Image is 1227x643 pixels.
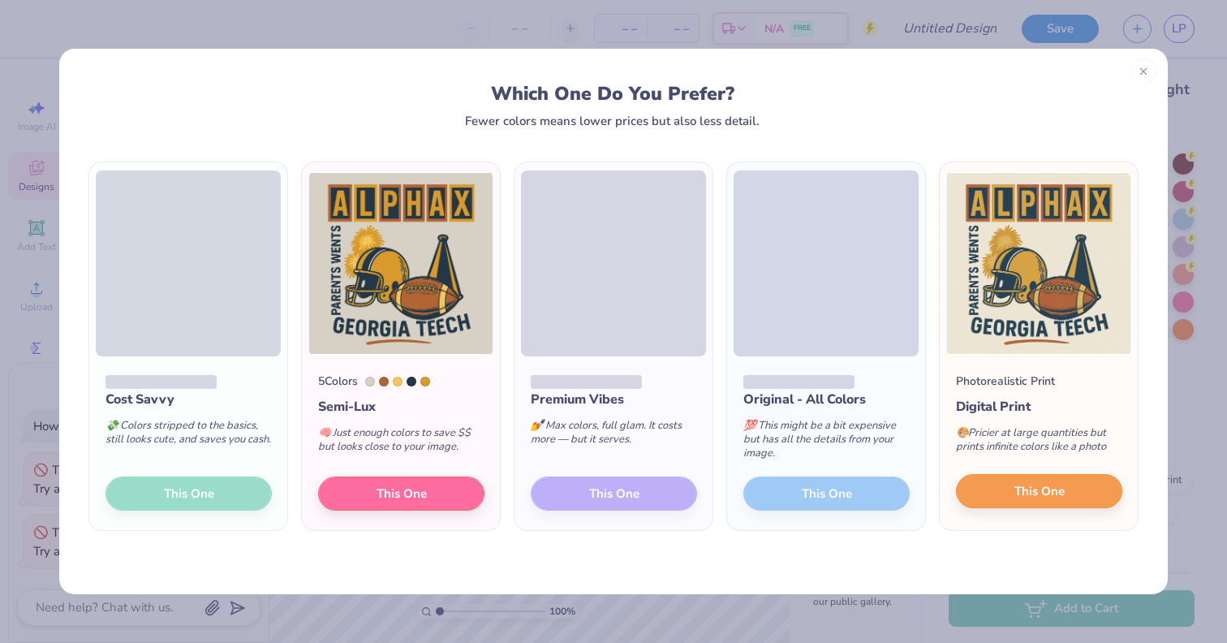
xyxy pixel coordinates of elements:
[318,425,331,440] span: 🧠
[531,409,697,463] div: Max colors, full glam. It costs more — but it serves.
[531,418,544,433] span: 💅
[308,170,493,356] img: 5 color option
[379,377,389,386] div: 7566 C
[105,409,272,463] div: Colors stripped to the basics, still looks cute, and saves you cash.
[465,114,760,127] div: Fewer colors means lower prices but also less detail.
[104,83,1122,105] div: Which One Do You Prefer?
[956,416,1122,470] div: Pricier at large quantities but prints infinite colors like a photo
[377,485,427,503] span: This One
[956,474,1122,508] button: This One
[956,373,1055,390] div: Photorealistic Print
[743,390,910,409] div: Original - All Colors
[946,170,1131,356] img: Photorealistic preview
[318,477,484,511] button: This One
[407,377,416,386] div: 7546 C
[956,425,969,440] span: 🎨
[318,373,358,390] div: 5 Colors
[743,418,756,433] span: 💯
[365,377,375,386] div: 7527 C
[105,418,118,433] span: 💸
[531,390,697,409] div: Premium Vibes
[956,397,1122,416] div: Digital Print
[318,416,484,470] div: Just enough colors to save $$ but looks close to your image.
[420,377,430,386] div: 7563 C
[105,390,272,409] div: Cost Savvy
[1014,482,1065,501] span: This One
[393,377,403,386] div: 141 C
[743,409,910,477] div: This might be a bit expensive but has all the details from your image.
[318,397,484,416] div: Semi-Lux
